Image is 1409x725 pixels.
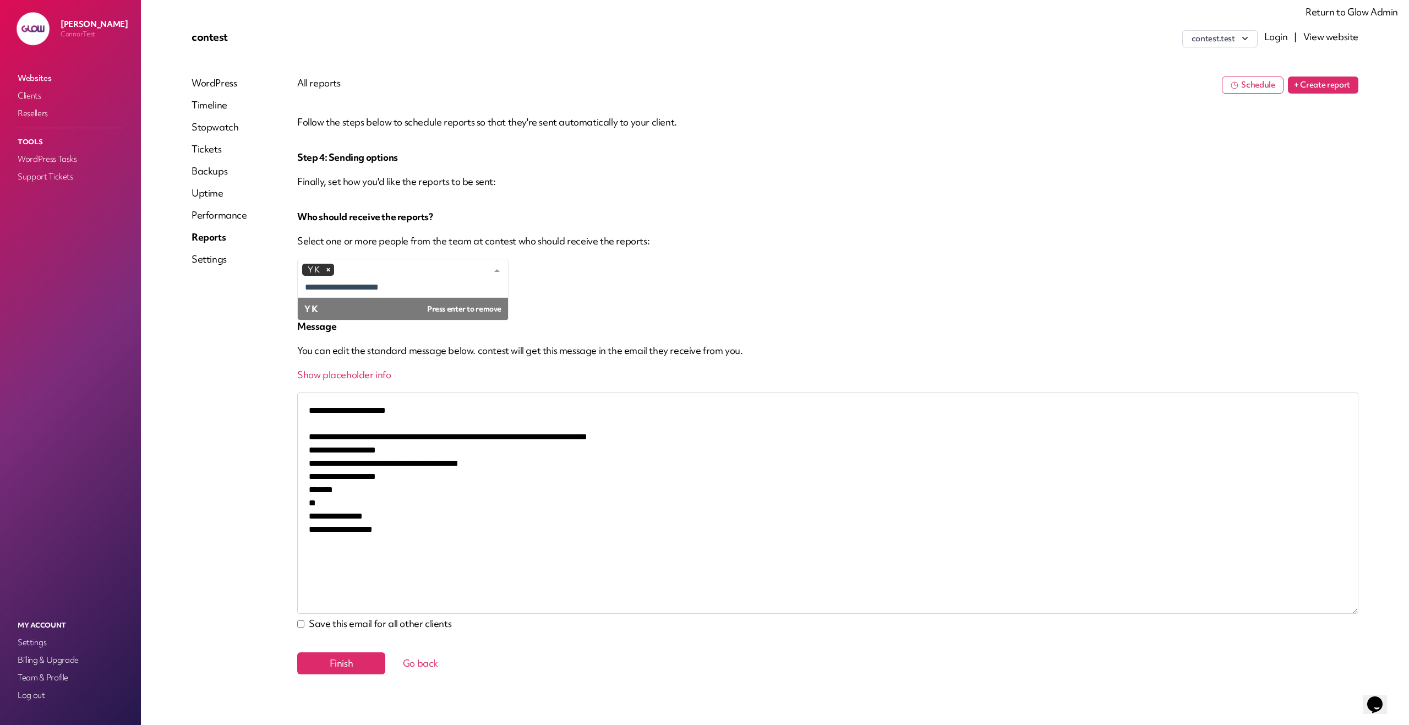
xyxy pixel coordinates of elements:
[192,231,247,244] a: Reports
[15,670,125,685] a: Team & Profile
[1363,681,1398,714] iframe: chat widget
[308,264,320,275] span: Y K
[15,88,125,103] a: Clients
[15,635,125,650] a: Settings
[15,106,125,121] a: Resellers
[15,652,125,668] a: Billing & Upgrade
[297,368,1358,381] p: Show placeholder info
[1306,6,1398,18] a: Return to Glow Admin
[192,165,247,178] a: Backups
[61,30,128,39] p: ConnorTest
[15,169,125,184] a: Support Tickets
[385,652,456,674] button: Go back
[192,99,247,112] a: Timeline
[61,19,128,30] p: [PERSON_NAME]
[15,135,125,149] p: Tools
[15,688,125,703] a: Log out
[297,77,341,90] button: All reports
[297,235,1358,248] p: Select one or more people from the team at contest who should receive the reports:
[297,320,1358,333] p: Message
[192,209,247,222] a: Performance
[297,210,1358,224] p: Who should receive the reports?
[15,70,125,86] a: Websites
[192,30,581,43] p: contest
[1288,77,1358,94] button: + Create report
[1222,77,1284,94] button: Schedule
[1303,30,1358,43] a: View website
[192,187,247,200] a: Uptime
[297,116,1358,129] p: Follow the steps below to schedule reports so that they're sent automatically to your client.
[192,143,247,156] a: Tickets
[297,344,1358,357] p: You can edit the standard message below. contest will get this message in the email they receive ...
[192,77,247,90] a: WordPress
[304,303,318,315] span: Y K
[15,151,125,167] a: WordPress Tasks
[297,175,1358,188] p: Finally, set how you'd like the reports to be sent:
[192,121,247,134] a: Stopwatch
[297,151,1358,164] p: Step 4: Sending options
[297,652,385,674] button: Finish
[309,617,451,630] p: Save this email for all other clients
[1294,30,1297,43] span: |
[1264,30,1288,43] a: Login
[192,253,247,266] a: Settings
[1182,30,1258,47] button: contest.test
[15,618,125,633] p: My Account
